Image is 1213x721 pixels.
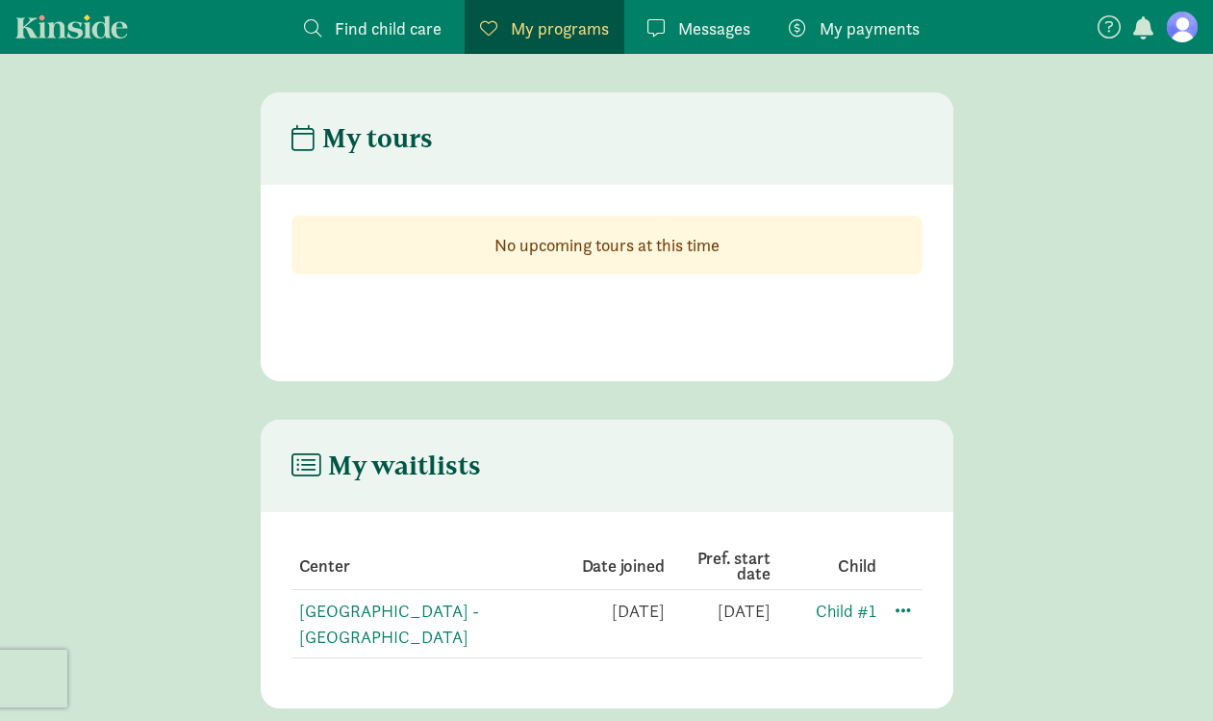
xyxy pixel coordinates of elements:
a: Kinside [15,14,128,39]
span: Find child care [335,15,442,41]
a: Child #1 [816,600,876,622]
th: Pref. start date [665,543,771,590]
th: Child [771,543,876,590]
span: My payments [820,15,920,41]
span: Messages [678,15,750,41]
td: [DATE] [559,590,665,658]
strong: No upcoming tours at this time [494,234,720,256]
span: My programs [511,15,609,41]
h4: My tours [291,123,433,154]
h4: My waitlists [291,451,481,481]
td: [DATE] [665,590,771,658]
a: [GEOGRAPHIC_DATA] - [GEOGRAPHIC_DATA] [299,600,479,648]
th: Center [291,543,559,590]
th: Date joined [559,543,665,590]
